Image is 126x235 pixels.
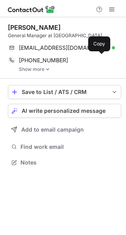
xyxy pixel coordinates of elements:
span: AI write personalized message [22,108,106,114]
img: - [45,67,50,72]
div: [PERSON_NAME] [8,23,61,31]
span: Notes [20,159,118,166]
span: Find work email [20,143,118,150]
button: Find work email [8,141,121,152]
button: AI write personalized message [8,104,121,118]
span: [PHONE_NUMBER] [19,57,68,64]
div: General Manager at [GEOGRAPHIC_DATA] [8,32,121,39]
img: ContactOut v5.3.10 [8,5,55,14]
span: [EMAIL_ADDRESS][DOMAIN_NAME] [19,44,109,51]
span: Add to email campaign [21,127,84,133]
div: Save to List / ATS / CRM [22,89,107,95]
button: save-profile-one-click [8,85,121,99]
button: Notes [8,157,121,168]
button: Add to email campaign [8,123,121,137]
a: Show more [19,67,121,72]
